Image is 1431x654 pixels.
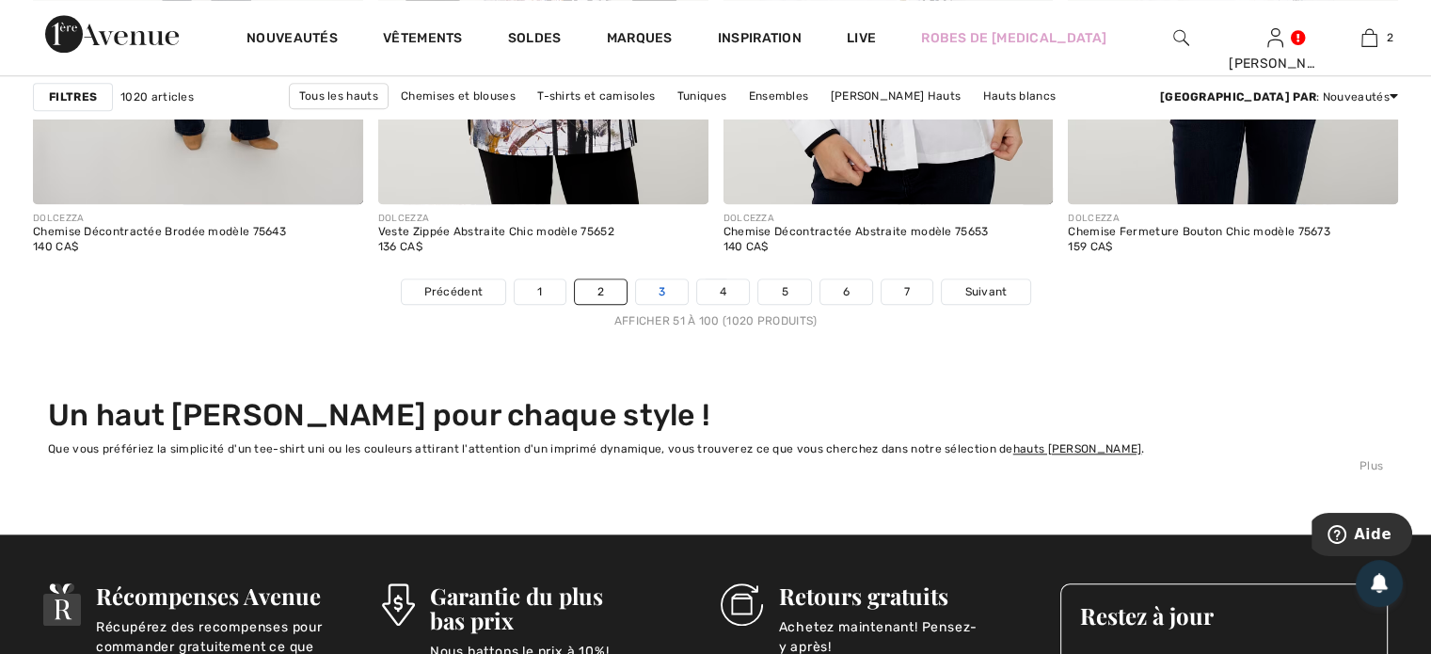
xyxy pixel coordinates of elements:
a: Nouveautés [246,30,338,50]
a: 7 [882,279,932,304]
span: 136 CA$ [378,240,422,253]
a: Précédent [402,279,506,304]
iframe: Ouvre un widget dans lequel vous pouvez trouver plus d’informations [1312,513,1412,560]
a: Suivant [942,279,1029,304]
a: Live [847,28,876,48]
a: T-shirts et camisoles [528,84,664,108]
a: 5 [758,279,810,304]
img: recherche [1173,26,1189,49]
a: Hauts [PERSON_NAME] [645,109,795,134]
img: Retours gratuits [721,583,763,626]
img: Mes infos [1267,26,1283,49]
a: Soldes [508,30,562,50]
a: Se connecter [1267,28,1283,46]
div: Veste Zippée Abstraite Chic modèle 75652 [378,226,614,239]
div: DOLCEZZA [33,212,286,226]
a: Robes de [MEDICAL_DATA] [921,28,1106,48]
a: hauts [PERSON_NAME] [1013,442,1142,455]
img: Récompenses Avenue [43,583,81,626]
a: 6 [820,279,872,304]
nav: Page navigation [33,279,1398,329]
a: Hauts noirs [559,109,642,134]
a: 2 [575,279,627,304]
span: Précédent [424,283,484,300]
div: : Nouveautés [1160,88,1398,105]
a: 3 [636,279,688,304]
strong: [GEOGRAPHIC_DATA] par [1160,90,1316,104]
h3: Restez à jour [1080,603,1368,628]
span: 1020 articles [120,88,194,105]
div: DOLCEZZA [1068,212,1330,226]
span: 2 [1387,29,1393,46]
a: Ensembles [739,84,819,108]
h2: Un haut [PERSON_NAME] pour chaque style ! [48,397,1383,433]
h3: Retours gratuits [778,583,1003,608]
img: Mon panier [1361,26,1377,49]
a: 2 [1323,26,1415,49]
a: Tuniques [668,84,736,108]
div: Afficher 51 à 100 (1020 produits) [33,312,1398,329]
a: Vêtements [383,30,463,50]
a: Marques [607,30,673,50]
h3: Récompenses Avenue [96,583,326,608]
a: 1 [515,279,564,304]
a: Chemises et blouses [391,84,525,108]
div: Chemise Décontractée Brodée modèle 75643 [33,226,286,239]
a: 4 [697,279,749,304]
div: Plus [48,457,1383,474]
a: Tous les hauts [289,83,389,109]
div: Chemise Fermeture Bouton Chic modèle 75673 [1068,226,1330,239]
a: [PERSON_NAME] Hauts [821,84,971,108]
div: DOLCEZZA [723,212,989,226]
a: Hauts blancs [974,84,1066,108]
img: Garantie du plus bas prix [382,583,414,626]
img: 1ère Avenue [45,15,179,53]
div: [PERSON_NAME] [1229,54,1321,73]
span: Inspiration [718,30,802,50]
strong: Filtres [49,88,97,105]
h3: Garantie du plus bas prix [430,583,665,632]
span: 159 CA$ [1068,240,1112,253]
span: Suivant [964,283,1007,300]
div: Que vous préfériez la simplicité d'un tee-shirt uni ou les couleurs attirant l'attention d'un imp... [48,440,1383,457]
span: 140 CA$ [33,240,78,253]
span: 140 CA$ [723,240,769,253]
div: DOLCEZZA [378,212,614,226]
div: Chemise Décontractée Abstraite modèle 75653 [723,226,989,239]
